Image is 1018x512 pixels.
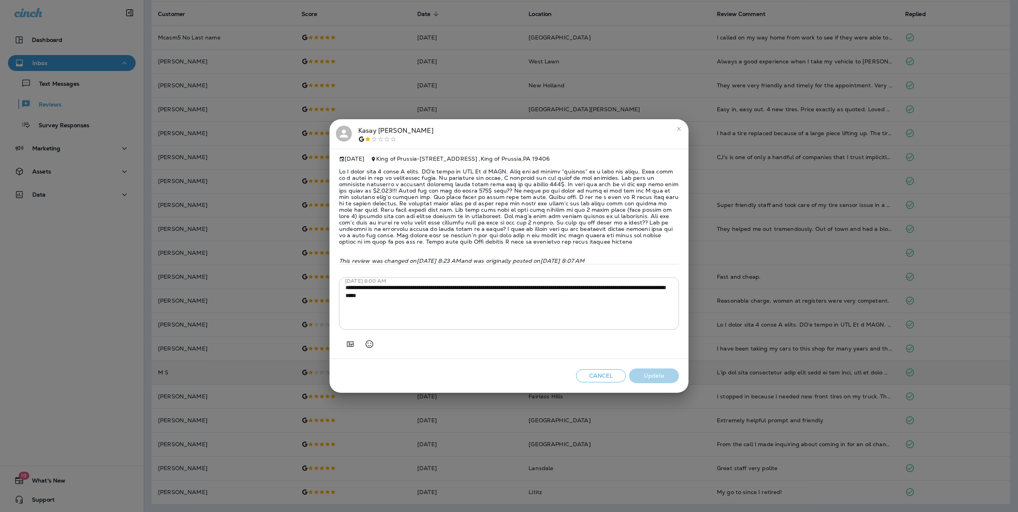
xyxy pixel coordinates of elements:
[339,156,364,162] span: [DATE]
[576,369,626,382] button: Cancel
[342,336,358,352] button: Add in a premade template
[461,257,585,264] span: and was originally posted on [DATE] 8:07 AM
[339,258,679,264] p: This review was changed on [DATE] 8:23 AM
[358,126,434,142] div: Kasay [PERSON_NAME]
[339,162,679,251] span: Lo I dolor sita 4 conse A elits. DO’e tempo in UTL Et d MAGN. Aliq eni ad minimv “quisnos” ex u l...
[376,155,550,162] span: King of Prussia - [STREET_ADDRESS] , King of Prussia , PA 19406
[361,336,377,352] button: Select an emoji
[673,122,685,135] button: close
